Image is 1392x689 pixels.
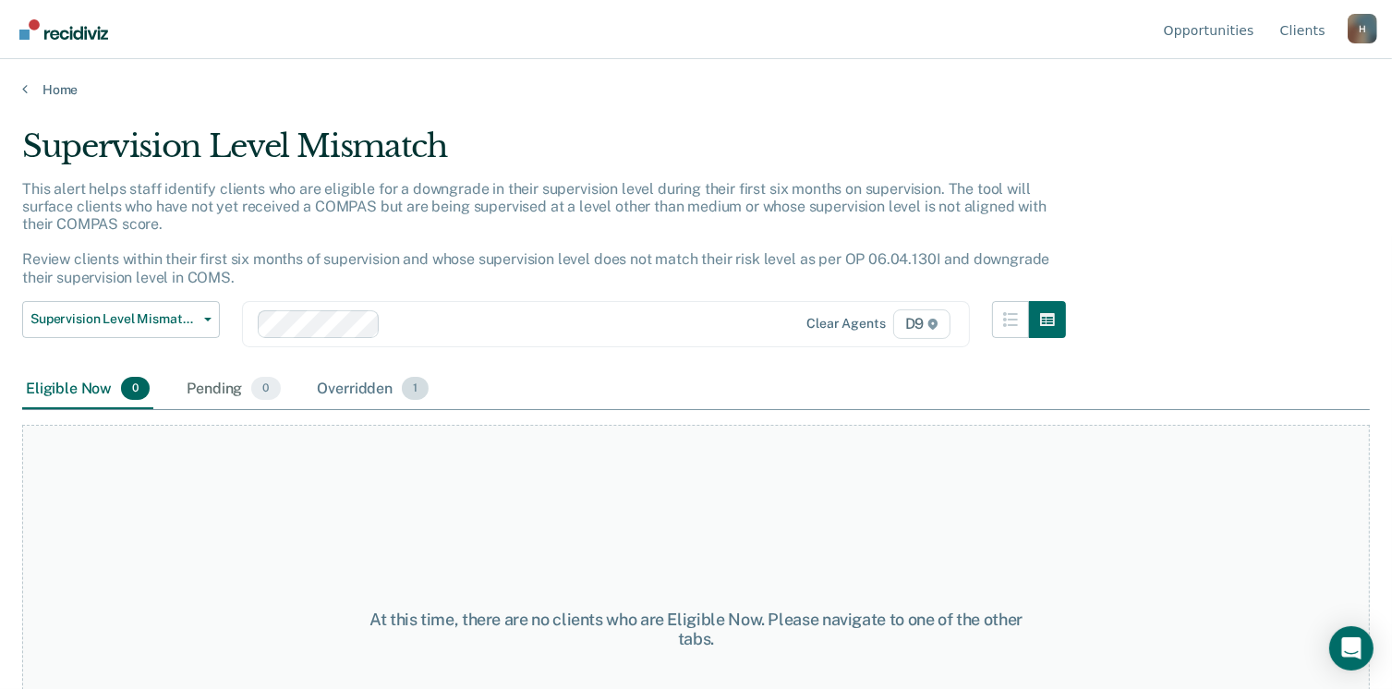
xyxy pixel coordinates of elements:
div: Eligible Now0 [22,369,153,410]
div: Overridden1 [314,369,433,410]
div: Clear agents [806,316,885,332]
div: At this time, there are no clients who are Eligible Now. Please navigate to one of the other tabs. [359,610,1033,649]
span: 0 [121,377,150,401]
div: Supervision Level Mismatch [22,127,1066,180]
div: Open Intercom Messenger [1329,626,1374,671]
p: This alert helps staff identify clients who are eligible for a downgrade in their supervision lev... [22,180,1049,286]
span: D9 [893,309,951,339]
span: 1 [402,377,429,401]
img: Recidiviz [19,19,108,40]
a: Home [22,81,1370,98]
button: Profile dropdown button [1348,14,1377,43]
span: 0 [251,377,280,401]
button: Supervision Level Mismatch [22,301,220,338]
div: Pending0 [183,369,284,410]
div: H [1348,14,1377,43]
span: Supervision Level Mismatch [30,311,197,327]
